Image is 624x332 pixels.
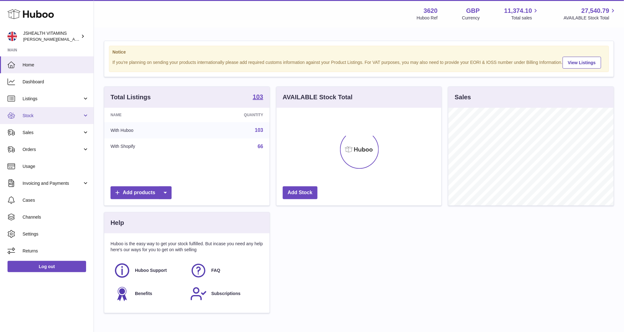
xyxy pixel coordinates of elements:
[23,248,89,254] span: Returns
[255,127,263,133] a: 103
[504,7,532,15] span: 11,374.10
[424,7,438,15] strong: 3620
[455,93,471,101] h3: Sales
[564,7,616,21] a: 27,540.79 AVAILABLE Stock Total
[111,93,151,101] h3: Total Listings
[564,15,616,21] span: AVAILABLE Stock Total
[563,57,601,69] a: View Listings
[23,62,89,68] span: Home
[211,267,220,273] span: FAQ
[190,262,260,279] a: FAQ
[23,96,82,102] span: Listings
[23,180,82,186] span: Invoicing and Payments
[104,138,193,155] td: With Shopify
[23,79,89,85] span: Dashboard
[104,122,193,138] td: With Huboo
[135,267,167,273] span: Huboo Support
[253,94,263,101] a: 103
[111,219,124,227] h3: Help
[135,291,152,297] span: Benefits
[23,214,89,220] span: Channels
[8,32,17,41] img: francesca@jshealthvitamins.com
[111,241,263,253] p: Huboo is the easy way to get your stock fulfilled. But incase you need any help here's our ways f...
[193,108,270,122] th: Quantity
[504,7,539,21] a: 11,374.10 Total sales
[283,93,353,101] h3: AVAILABLE Stock Total
[111,186,172,199] a: Add products
[104,108,193,122] th: Name
[23,37,126,42] span: [PERSON_NAME][EMAIL_ADDRESS][DOMAIN_NAME]
[190,285,260,302] a: Subscriptions
[23,163,89,169] span: Usage
[417,15,438,21] div: Huboo Ref
[581,7,609,15] span: 27,540.79
[23,113,82,119] span: Stock
[114,285,184,302] a: Benefits
[23,231,89,237] span: Settings
[258,144,263,149] a: 66
[211,291,240,297] span: Subscriptions
[23,30,80,42] div: JSHEALTH VITAMINS
[283,186,317,199] a: Add Stock
[23,147,82,153] span: Orders
[8,261,86,272] a: Log out
[253,94,263,100] strong: 103
[23,197,89,203] span: Cases
[462,15,480,21] div: Currency
[112,56,606,69] div: If you're planning on sending your products internationally please add required customs informati...
[114,262,184,279] a: Huboo Support
[466,7,480,15] strong: GBP
[511,15,539,21] span: Total sales
[112,49,606,55] strong: Notice
[23,130,82,136] span: Sales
